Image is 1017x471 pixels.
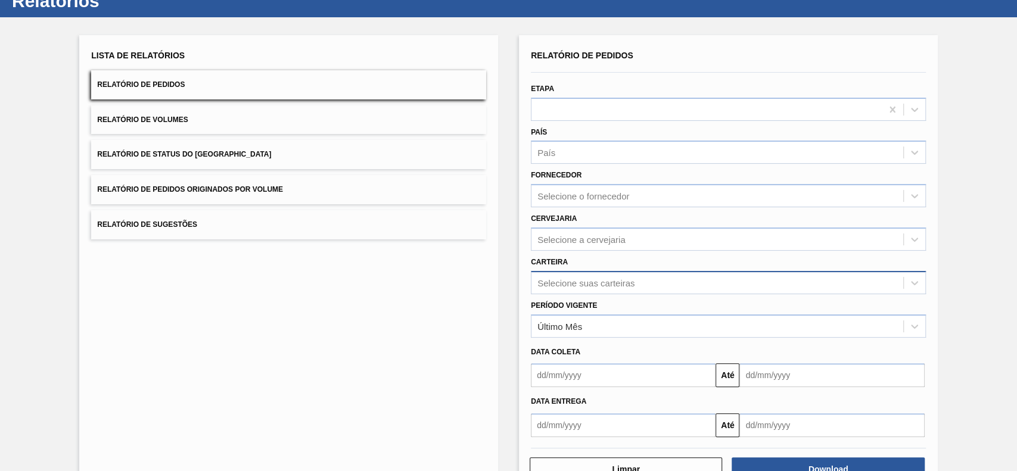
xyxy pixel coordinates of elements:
[531,258,568,266] label: Carteira
[537,234,626,244] div: Selecione a cervejaria
[531,363,716,387] input: dd/mm/yyyy
[537,321,582,331] div: Último Mês
[97,150,271,158] span: Relatório de Status do [GEOGRAPHIC_DATA]
[716,413,739,437] button: Até
[531,348,580,356] span: Data coleta
[716,363,739,387] button: Até
[91,140,486,169] button: Relatório de Status do [GEOGRAPHIC_DATA]
[537,148,555,158] div: País
[739,413,924,437] input: dd/mm/yyyy
[97,116,188,124] span: Relatório de Volumes
[531,171,581,179] label: Fornecedor
[91,70,486,99] button: Relatório de Pedidos
[91,51,185,60] span: Lista de Relatórios
[97,185,283,194] span: Relatório de Pedidos Originados por Volume
[531,51,633,60] span: Relatório de Pedidos
[531,85,554,93] label: Etapa
[537,277,635,288] div: Selecione suas carteiras
[91,175,486,204] button: Relatório de Pedidos Originados por Volume
[531,397,586,406] span: Data entrega
[91,210,486,239] button: Relatório de Sugestões
[531,128,547,136] label: País
[531,214,577,223] label: Cervejaria
[531,413,716,437] input: dd/mm/yyyy
[97,80,185,89] span: Relatório de Pedidos
[739,363,924,387] input: dd/mm/yyyy
[97,220,197,229] span: Relatório de Sugestões
[537,191,629,201] div: Selecione o fornecedor
[91,105,486,135] button: Relatório de Volumes
[531,301,597,310] label: Período Vigente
